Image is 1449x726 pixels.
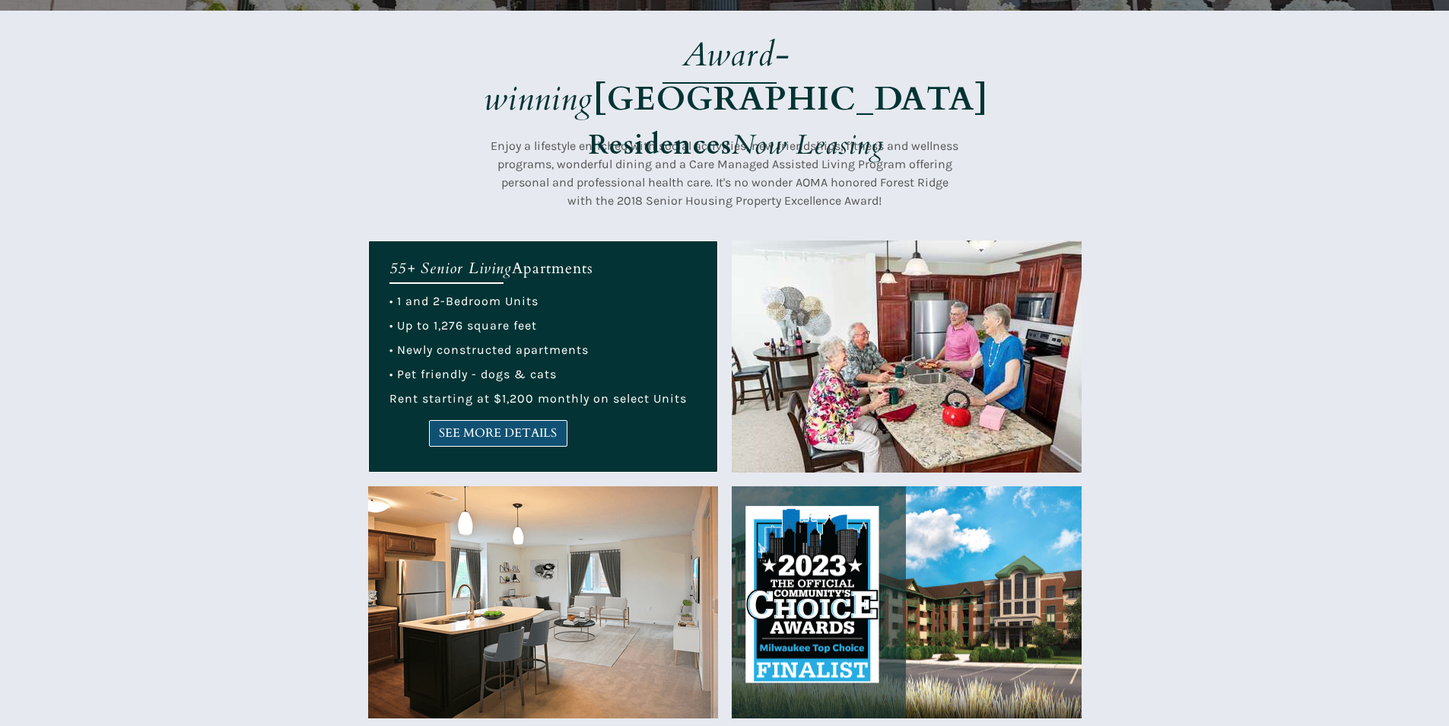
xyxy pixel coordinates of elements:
span: • Up to 1,276 square feet [389,318,537,333]
span: Rent starting at $1,200 monthly on select Units [389,391,687,406]
span: • Newly constructed apartments [389,342,589,357]
em: Award-winning [484,32,790,122]
span: SEE MORE DETAILS [430,426,567,441]
strong: Residences [589,126,732,164]
span: • 1 and 2-Bedroom Units [389,294,539,308]
em: Now Leasing [732,126,884,164]
a: SEE MORE DETAILS [429,420,567,447]
strong: [GEOGRAPHIC_DATA] [593,76,988,122]
span: • Pet friendly - dogs & cats [389,367,557,381]
em: 55+ Senior Living [389,258,512,279]
span: Apartments [512,258,593,279]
